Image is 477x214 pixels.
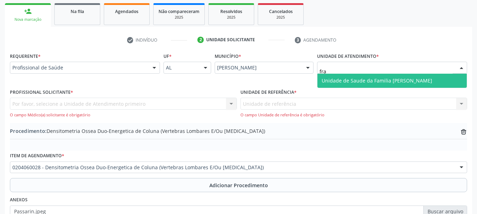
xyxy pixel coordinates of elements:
[197,37,204,43] div: 2
[269,8,293,14] span: Cancelados
[217,64,299,71] span: [PERSON_NAME]
[159,15,199,20] div: 2025
[240,87,297,98] label: Unidade de referência
[166,64,197,71] span: AL
[12,164,453,171] span: 0204060028 - Densitometria Ossea Duo-Energetica de Coluna (Vertebras Lombares E/Ou [MEDICAL_DATA])
[209,182,268,189] span: Adicionar Procedimento
[220,8,242,14] span: Resolvidos
[263,15,298,20] div: 2025
[240,112,467,118] div: O campo Unidade de referência é obrigatório
[320,64,453,78] input: Unidade de atendimento
[10,127,265,135] span: Densitometria Ossea Duo-Energetica de Coluna (Vertebras Lombares E/Ou [MEDICAL_DATA])
[159,8,199,14] span: Não compareceram
[10,51,41,62] label: Requerente
[10,195,28,206] label: Anexos
[10,17,46,22] div: Nova marcação
[215,51,241,62] label: Município
[206,37,255,43] div: Unidade solicitante
[10,151,64,161] label: Item de agendamento
[317,51,379,62] label: Unidade de atendimento
[12,64,145,71] span: Profissional de Saúde
[24,7,32,15] div: person_add
[10,87,73,98] label: Profissional Solicitante
[322,77,432,84] span: Unidade de Saude da Familia [PERSON_NAME]
[71,8,84,14] span: Na fila
[214,15,249,20] div: 2025
[10,178,467,192] button: Adicionar Procedimento
[163,51,172,62] label: UF
[115,8,138,14] span: Agendados
[10,128,47,134] span: Procedimento:
[10,112,237,118] div: O campo Médico(a) solicitante é obrigatório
